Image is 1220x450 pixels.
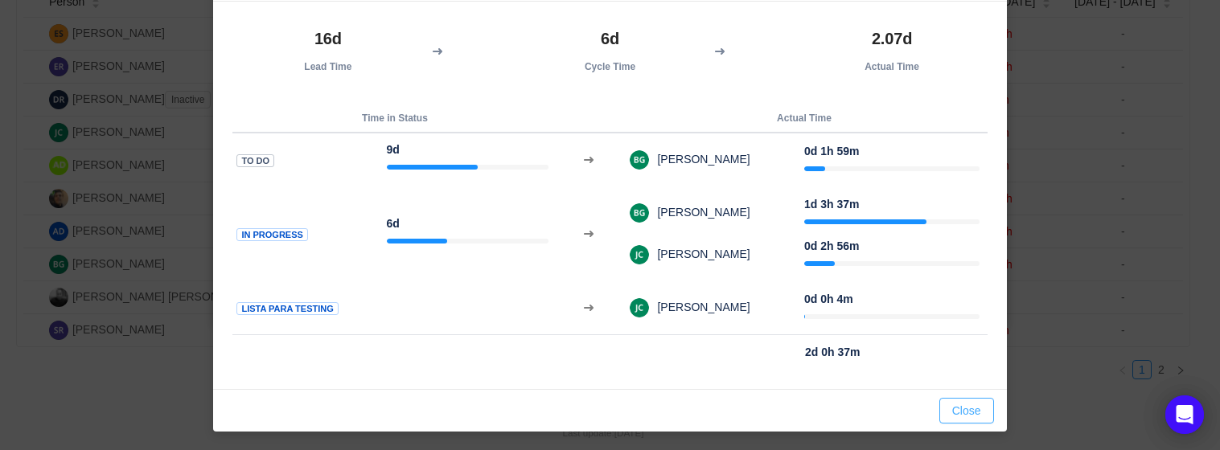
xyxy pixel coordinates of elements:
[804,198,859,211] strong: 1d 3h 37m
[649,153,750,166] span: [PERSON_NAME]
[872,30,912,47] strong: 2.07d
[649,247,750,260] span: [PERSON_NAME]
[649,206,750,219] span: [PERSON_NAME]
[630,245,649,264] img: 1021c5ada47e219af1d9f436ebab2f41
[621,104,987,133] th: Actual Time
[387,217,400,230] strong: 6d
[630,150,649,170] img: def901554b1ce4c28741824a812d4b4d
[601,30,619,47] strong: 6d
[804,239,859,252] strong: 0d 2h 56m
[515,21,705,80] th: Cycle Time
[804,292,853,305] strong: 0d 0h 4m
[232,104,557,133] th: Time in Status
[236,154,274,168] span: To Do
[797,21,988,80] th: Actual Time
[314,30,342,47] strong: 16d
[236,302,338,316] span: Lista para Testing
[649,301,750,313] span: [PERSON_NAME]
[232,21,423,80] th: Lead Time
[804,145,859,157] strong: 0d 1h 59m
[1165,395,1204,434] div: Open Intercom Messenger
[630,298,649,317] img: 1021c5ada47e219af1d9f436ebab2f41
[939,398,994,423] button: Close
[805,346,860,358] strong: 2d 0h 37m
[236,228,307,242] span: In Progress
[387,143,400,156] strong: 9d
[630,203,649,223] img: def901554b1ce4c28741824a812d4b4d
